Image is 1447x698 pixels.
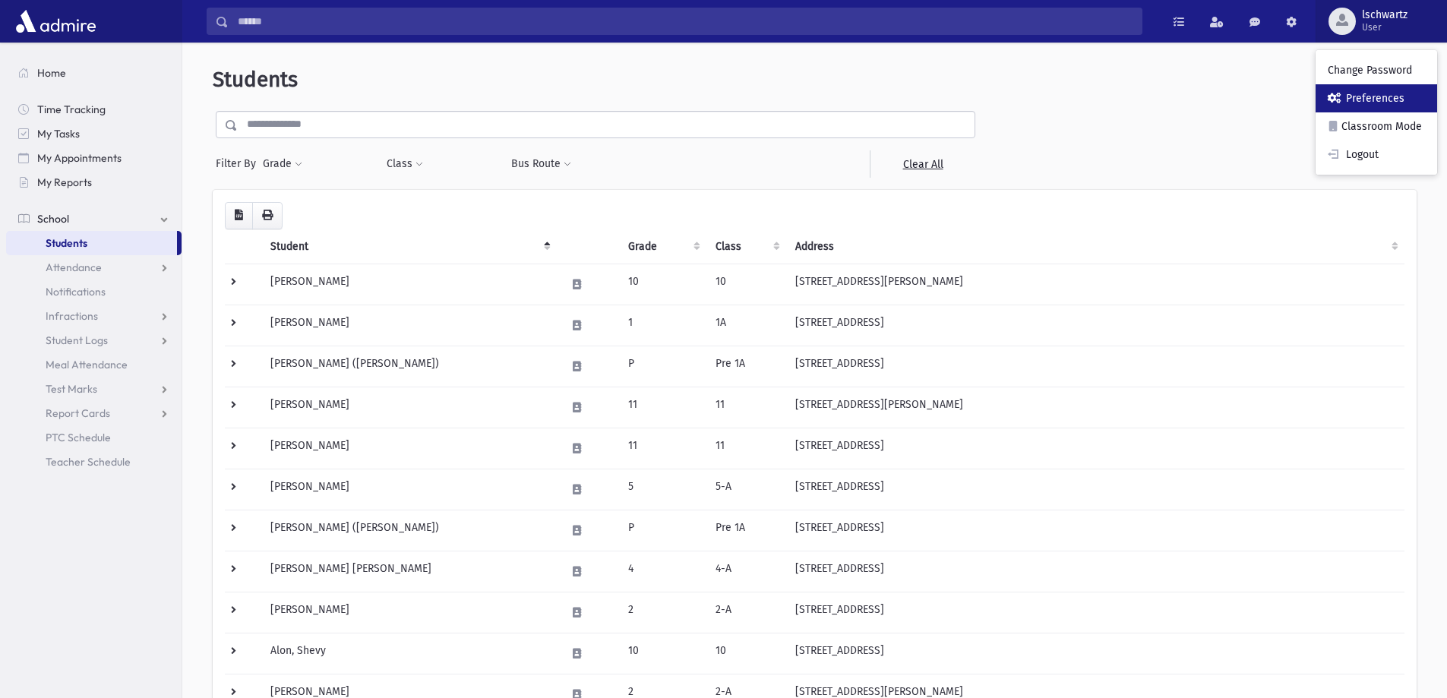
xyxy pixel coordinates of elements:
[1362,9,1408,21] span: lschwartz
[386,150,424,178] button: Class
[46,406,110,420] span: Report Cards
[619,469,706,510] td: 5
[6,97,182,122] a: Time Tracking
[1362,21,1408,33] span: User
[619,387,706,428] td: 11
[46,358,128,371] span: Meal Attendance
[262,150,303,178] button: Grade
[225,202,253,229] button: CSV
[6,255,182,280] a: Attendance
[786,510,1404,551] td: [STREET_ADDRESS]
[619,551,706,592] td: 4
[1316,112,1437,141] a: Classroom Mode
[786,387,1404,428] td: [STREET_ADDRESS][PERSON_NAME]
[619,229,706,264] th: Grade: activate to sort column ascending
[786,428,1404,469] td: [STREET_ADDRESS]
[786,305,1404,346] td: [STREET_ADDRESS]
[619,428,706,469] td: 11
[619,592,706,633] td: 2
[37,66,66,80] span: Home
[6,231,177,255] a: Students
[706,551,786,592] td: 4-A
[786,633,1404,674] td: [STREET_ADDRESS]
[261,510,557,551] td: [PERSON_NAME] ([PERSON_NAME])
[706,229,786,264] th: Class: activate to sort column ascending
[261,551,557,592] td: [PERSON_NAME] [PERSON_NAME]
[6,328,182,352] a: Student Logs
[6,170,182,194] a: My Reports
[6,450,182,474] a: Teacher Schedule
[46,261,102,274] span: Attendance
[261,229,557,264] th: Student: activate to sort column descending
[37,103,106,116] span: Time Tracking
[619,346,706,387] td: P
[46,431,111,444] span: PTC Schedule
[261,305,557,346] td: [PERSON_NAME]
[37,175,92,189] span: My Reports
[46,309,98,323] span: Infractions
[1316,141,1437,169] a: Logout
[619,510,706,551] td: P
[786,264,1404,305] td: [STREET_ADDRESS][PERSON_NAME]
[229,8,1142,35] input: Search
[6,352,182,377] a: Meal Attendance
[786,346,1404,387] td: [STREET_ADDRESS]
[6,401,182,425] a: Report Cards
[706,633,786,674] td: 10
[786,551,1404,592] td: [STREET_ADDRESS]
[510,150,572,178] button: Bus Route
[213,67,298,92] span: Students
[37,151,122,165] span: My Appointments
[12,6,100,36] img: AdmirePro
[706,305,786,346] td: 1A
[706,346,786,387] td: Pre 1A
[706,387,786,428] td: 11
[261,387,557,428] td: [PERSON_NAME]
[619,305,706,346] td: 1
[6,61,182,85] a: Home
[46,455,131,469] span: Teacher Schedule
[706,469,786,510] td: 5-A
[6,280,182,304] a: Notifications
[261,592,557,633] td: [PERSON_NAME]
[46,382,97,396] span: Test Marks
[6,146,182,170] a: My Appointments
[6,122,182,146] a: My Tasks
[619,633,706,674] td: 10
[6,425,182,450] a: PTC Schedule
[6,207,182,231] a: School
[786,469,1404,510] td: [STREET_ADDRESS]
[261,633,557,674] td: Alon, Shevy
[261,428,557,469] td: [PERSON_NAME]
[252,202,283,229] button: Print
[786,229,1404,264] th: Address: activate to sort column ascending
[46,333,108,347] span: Student Logs
[706,428,786,469] td: 11
[6,304,182,328] a: Infractions
[261,469,557,510] td: [PERSON_NAME]
[261,346,557,387] td: [PERSON_NAME] ([PERSON_NAME])
[706,592,786,633] td: 2-A
[706,264,786,305] td: 10
[786,592,1404,633] td: [STREET_ADDRESS]
[870,150,975,178] a: Clear All
[46,236,87,250] span: Students
[216,156,262,172] span: Filter By
[6,377,182,401] a: Test Marks
[1316,56,1437,84] a: Change Password
[46,285,106,298] span: Notifications
[37,212,69,226] span: School
[619,264,706,305] td: 10
[1316,84,1437,112] a: Preferences
[261,264,557,305] td: [PERSON_NAME]
[706,510,786,551] td: Pre 1A
[37,127,80,141] span: My Tasks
